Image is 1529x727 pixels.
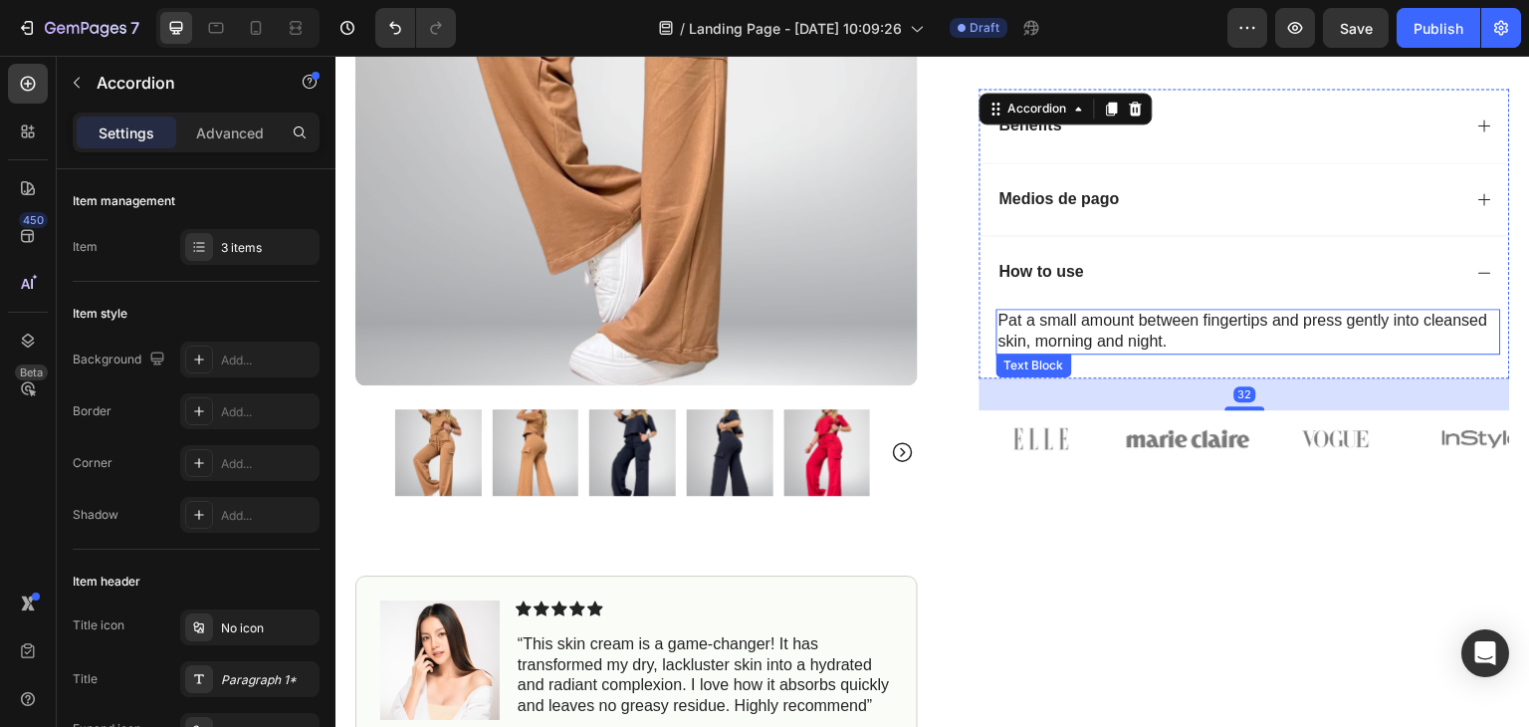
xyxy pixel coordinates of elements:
[221,671,315,689] div: Paragraph 1*
[661,130,787,157] div: Rich Text Editor. Editing area: main
[644,356,767,410] img: gempages_581941164295324633-094155ec-7ca6-4d51-a52d-5a30d067d982.png
[375,8,456,48] div: Undo/Redo
[664,206,749,227] p: How to use
[680,18,685,39] span: /
[661,203,752,230] div: Rich Text Editor. Editing area: main
[130,16,139,40] p: 7
[221,239,315,257] div: 3 items
[221,619,315,637] div: No icon
[555,384,579,408] button: Carousel Next Arrow
[689,18,902,39] span: Landing Page - [DATE] 10:09:26
[1323,8,1389,48] button: Save
[221,403,315,421] div: Add...
[8,8,148,48] button: 7
[73,347,169,373] div: Background
[970,19,999,37] span: Draft
[335,56,1529,727] iframe: Design area
[661,57,730,84] div: Rich Text Editor. Editing area: main
[45,545,164,664] img: gempages_581941164295324633-36e8ab4a-c01c-481f-adcf-1ea1c9da5f59.png
[73,192,175,210] div: Item management
[791,356,915,410] img: gempages_581941164295324633-1be85e0f-87ec-4661-8c37-f28d0e4f1212.png
[1397,8,1480,48] button: Publish
[665,301,733,319] div: Text Block
[73,238,98,256] div: Item
[899,331,921,347] div: 32
[221,507,315,525] div: Add...
[73,402,111,420] div: Border
[73,670,98,688] div: Title
[182,579,555,661] p: “This skin cream is a game-changer! It has transformed my dry, lackluster skin into a hydrated an...
[73,305,127,323] div: Item style
[73,454,112,472] div: Corner
[1461,629,1509,677] div: Open Intercom Messenger
[15,364,48,380] div: Beta
[73,573,140,591] div: Item header
[196,122,264,143] p: Advanced
[1414,18,1463,39] div: Publish
[73,506,118,524] div: Shadow
[97,71,266,95] p: Accordion
[99,122,154,143] p: Settings
[221,455,315,473] div: Add...
[939,356,1062,410] img: gempages_581941164295324633-712bb05a-8a0f-422c-ac1f-748bcb820cc6.png
[1086,356,1209,410] img: gempages_581941164295324633-bf2994f0-9811-4f6d-8c10-f62241c1f169.png
[669,44,736,62] div: Accordion
[221,352,315,369] div: Add...
[1340,20,1373,37] span: Save
[664,60,727,81] p: Benefits
[664,133,784,154] p: Medios de pago
[73,616,124,634] div: Title icon
[663,255,1164,297] p: Pat a small amount between fingertips and press gently into cleansed skin, morning and night.
[19,212,48,228] div: 450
